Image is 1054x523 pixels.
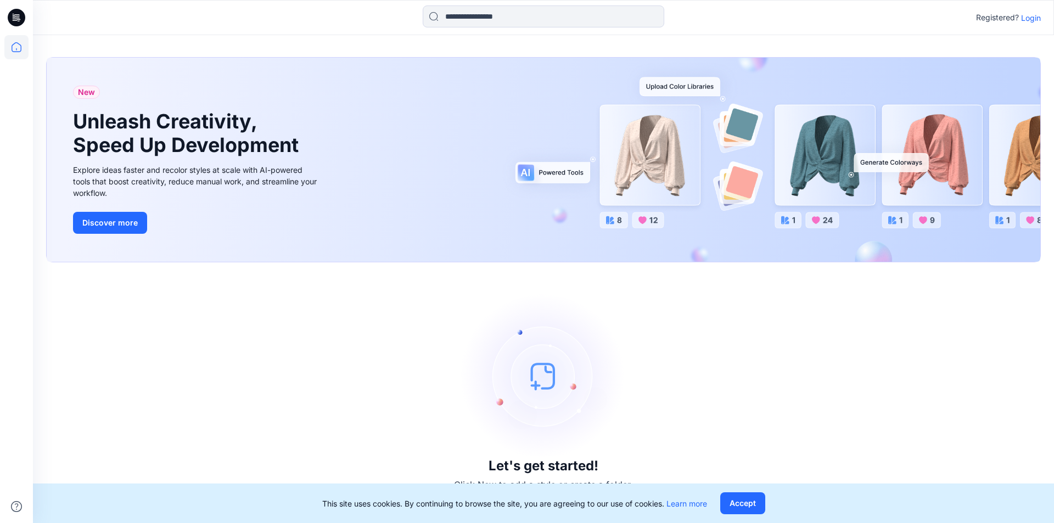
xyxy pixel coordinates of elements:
a: Learn more [666,499,707,508]
span: New [78,86,95,99]
h3: Let's get started! [489,458,598,474]
button: Accept [720,492,765,514]
p: This site uses cookies. By continuing to browse the site, you are agreeing to our use of cookies. [322,498,707,509]
button: Discover more [73,212,147,234]
a: Discover more [73,212,320,234]
p: Login [1021,12,1041,24]
div: Explore ideas faster and recolor styles at scale with AI-powered tools that boost creativity, red... [73,164,320,199]
p: Registered? [976,11,1019,24]
h1: Unleash Creativity, Speed Up Development [73,110,304,157]
p: Click New to add a style or create a folder. [454,478,633,491]
img: empty-state-image.svg [461,294,626,458]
